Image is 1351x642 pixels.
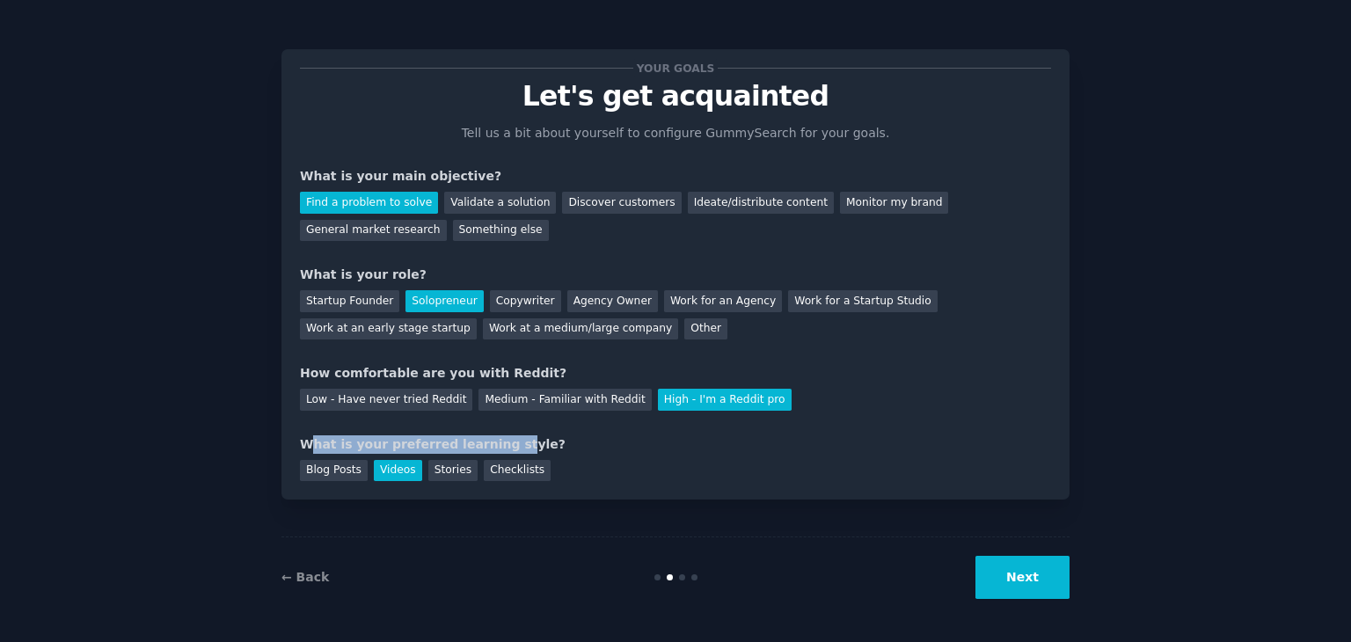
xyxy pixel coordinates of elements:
[658,389,792,411] div: High - I'm a Reddit pro
[483,318,678,340] div: Work at a medium/large company
[478,389,651,411] div: Medium - Familiar with Reddit
[788,290,937,312] div: Work for a Startup Studio
[562,192,681,214] div: Discover customers
[490,290,561,312] div: Copywriter
[453,220,549,242] div: Something else
[688,192,834,214] div: Ideate/distribute content
[567,290,658,312] div: Agency Owner
[300,81,1051,112] p: Let's get acquainted
[840,192,948,214] div: Monitor my brand
[484,460,551,482] div: Checklists
[300,389,472,411] div: Low - Have never tried Reddit
[300,290,399,312] div: Startup Founder
[684,318,727,340] div: Other
[281,570,329,584] a: ← Back
[633,59,718,77] span: Your goals
[300,435,1051,454] div: What is your preferred learning style?
[664,290,782,312] div: Work for an Agency
[300,167,1051,186] div: What is your main objective?
[454,124,897,142] p: Tell us a bit about yourself to configure GummySearch for your goals.
[374,460,422,482] div: Videos
[428,460,478,482] div: Stories
[300,220,447,242] div: General market research
[405,290,483,312] div: Solopreneur
[975,556,1070,599] button: Next
[300,266,1051,284] div: What is your role?
[300,318,477,340] div: Work at an early stage startup
[300,364,1051,383] div: How comfortable are you with Reddit?
[300,460,368,482] div: Blog Posts
[300,192,438,214] div: Find a problem to solve
[444,192,556,214] div: Validate a solution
